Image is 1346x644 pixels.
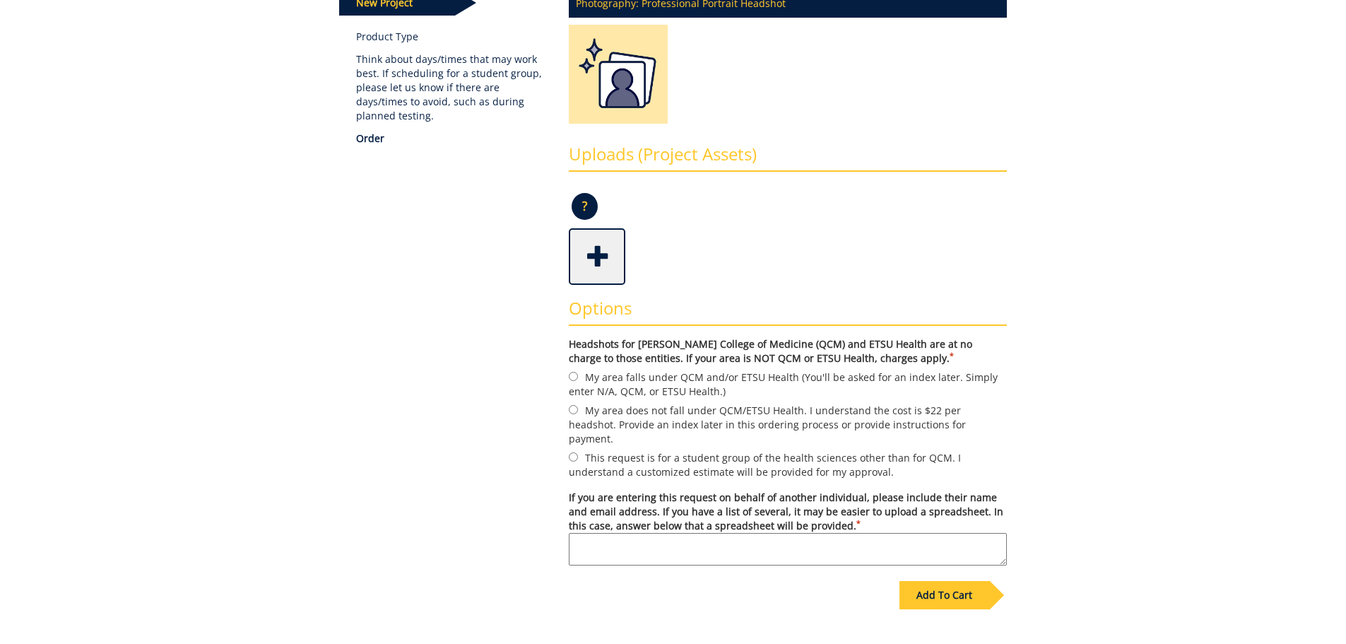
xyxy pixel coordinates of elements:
[569,337,1007,365] label: Headshots for [PERSON_NAME] College of Medicine (QCM) and ETSU Health are at no charge to those e...
[569,402,1007,446] label: My area does not fall under QCM/ETSU Health. I understand the cost is $22 per headshot. Provide a...
[569,25,668,131] img: Professional Headshot
[899,581,989,609] div: Add To Cart
[569,405,578,414] input: My area does not fall under QCM/ETSU Health. I understand the cost is $22 per headshot. Provide a...
[569,491,1007,566] label: If you are entering this request on behalf of another individual, please include their name and e...
[356,52,548,123] p: Think about days/times that may work best. If scheduling for a student group, please let us know ...
[569,299,1007,326] h3: Options
[569,145,1007,172] h3: Uploads (Project Assets)
[569,450,1007,479] label: This request is for a student group of the health sciences other than for QCM. I understand a cus...
[356,30,548,44] a: Product Type
[569,452,578,462] input: This request is for a student group of the health sciences other than for QCM. I understand a cus...
[569,372,578,381] input: My area falls under QCM and/or ETSU Health (You'll be asked for an index later. Simply enter N/A,...
[356,131,548,146] p: Order
[569,369,1007,399] label: My area falls under QCM and/or ETSU Health (You'll be asked for an index later. Simply enter N/A,...
[572,193,598,220] p: ?
[569,533,1007,566] textarea: If you are entering this request on behalf of another individual, please include their name and e...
